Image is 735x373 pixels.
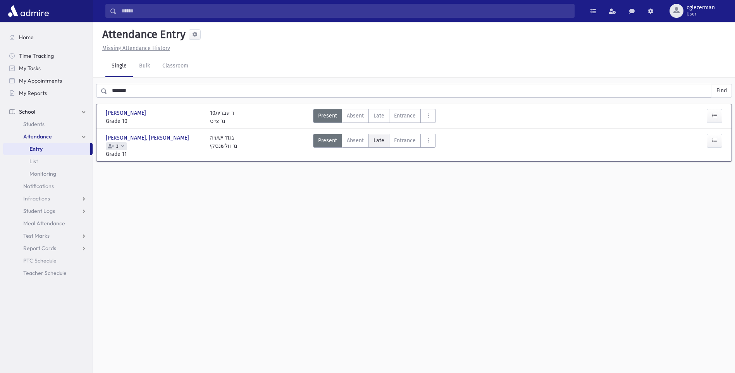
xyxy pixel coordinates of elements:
[23,257,57,264] span: PTC Schedule
[106,117,202,125] span: Grade 10
[313,109,436,125] div: AttTypes
[156,55,195,77] a: Classroom
[133,55,156,77] a: Bulk
[19,65,41,72] span: My Tasks
[3,105,93,118] a: School
[687,5,715,11] span: cglezerman
[19,108,35,115] span: School
[23,133,52,140] span: Attendance
[23,269,67,276] span: Teacher Schedule
[3,180,93,192] a: Notifications
[3,118,93,130] a: Students
[19,52,54,59] span: Time Tracking
[106,134,191,142] span: [PERSON_NAME], [PERSON_NAME]
[23,220,65,227] span: Meal Attendance
[394,112,416,120] span: Entrance
[374,112,384,120] span: Late
[106,150,202,158] span: Grade 11
[3,87,93,99] a: My Reports
[29,170,56,177] span: Monitoring
[23,207,55,214] span: Student Logs
[23,245,56,252] span: Report Cards
[210,109,234,125] div: 10ד עברית מ' צייס
[29,158,38,165] span: List
[6,3,51,19] img: AdmirePro
[687,11,715,17] span: User
[3,254,93,267] a: PTC Schedule
[712,84,732,97] button: Find
[3,205,93,217] a: Student Logs
[210,134,238,158] div: גג11 ישעיה מ' וולשנסקי
[3,192,93,205] a: Infractions
[3,267,93,279] a: Teacher Schedule
[3,143,90,155] a: Entry
[115,144,120,149] span: 3
[3,217,93,230] a: Meal Attendance
[3,50,93,62] a: Time Tracking
[23,121,45,128] span: Students
[23,232,50,239] span: Test Marks
[3,74,93,87] a: My Appointments
[3,168,93,180] a: Monitoring
[117,4,574,18] input: Search
[318,112,337,120] span: Present
[313,134,436,158] div: AttTypes
[19,34,34,41] span: Home
[3,155,93,168] a: List
[23,183,54,190] span: Notifications
[3,242,93,254] a: Report Cards
[99,45,170,52] a: Missing Attendance History
[3,31,93,43] a: Home
[102,45,170,52] u: Missing Attendance History
[318,136,337,145] span: Present
[347,136,364,145] span: Absent
[99,28,186,41] h5: Attendance Entry
[23,195,50,202] span: Infractions
[106,109,148,117] span: [PERSON_NAME]
[394,136,416,145] span: Entrance
[105,55,133,77] a: Single
[3,130,93,143] a: Attendance
[374,136,384,145] span: Late
[19,90,47,97] span: My Reports
[19,77,62,84] span: My Appointments
[3,62,93,74] a: My Tasks
[3,230,93,242] a: Test Marks
[347,112,364,120] span: Absent
[29,145,43,152] span: Entry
